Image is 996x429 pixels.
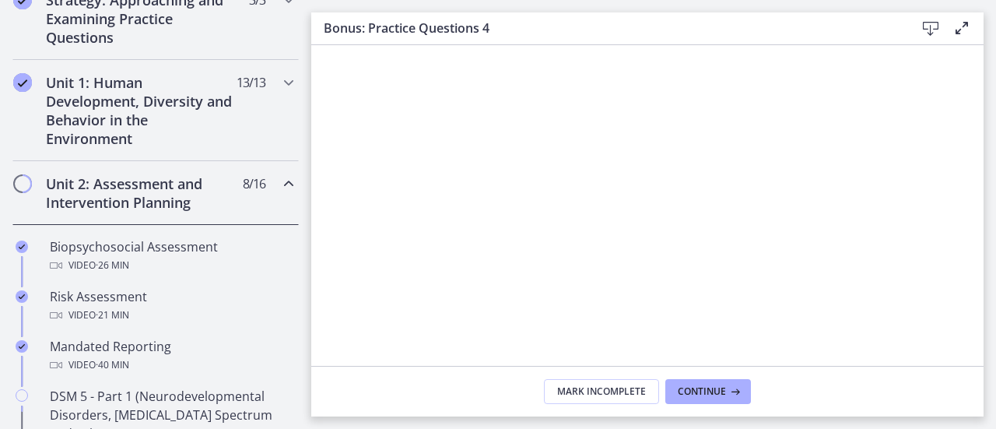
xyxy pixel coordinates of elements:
[96,356,129,374] span: · 40 min
[50,256,293,275] div: Video
[46,174,236,212] h2: Unit 2: Assessment and Intervention Planning
[324,19,890,37] h3: Bonus: Practice Questions 4
[96,306,129,325] span: · 21 min
[16,340,28,353] i: Completed
[50,356,293,374] div: Video
[50,337,293,374] div: Mandated Reporting
[50,306,293,325] div: Video
[96,256,129,275] span: · 26 min
[46,73,236,148] h2: Unit 1: Human Development, Diversity and Behavior in the Environment
[16,290,28,303] i: Completed
[50,287,293,325] div: Risk Assessment
[50,237,293,275] div: Biopsychosocial Assessment
[13,73,32,92] i: Completed
[665,379,751,404] button: Continue
[557,385,646,398] span: Mark Incomplete
[243,174,265,193] span: 8 / 16
[16,241,28,253] i: Completed
[237,73,265,92] span: 13 / 13
[678,385,726,398] span: Continue
[544,379,659,404] button: Mark Incomplete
